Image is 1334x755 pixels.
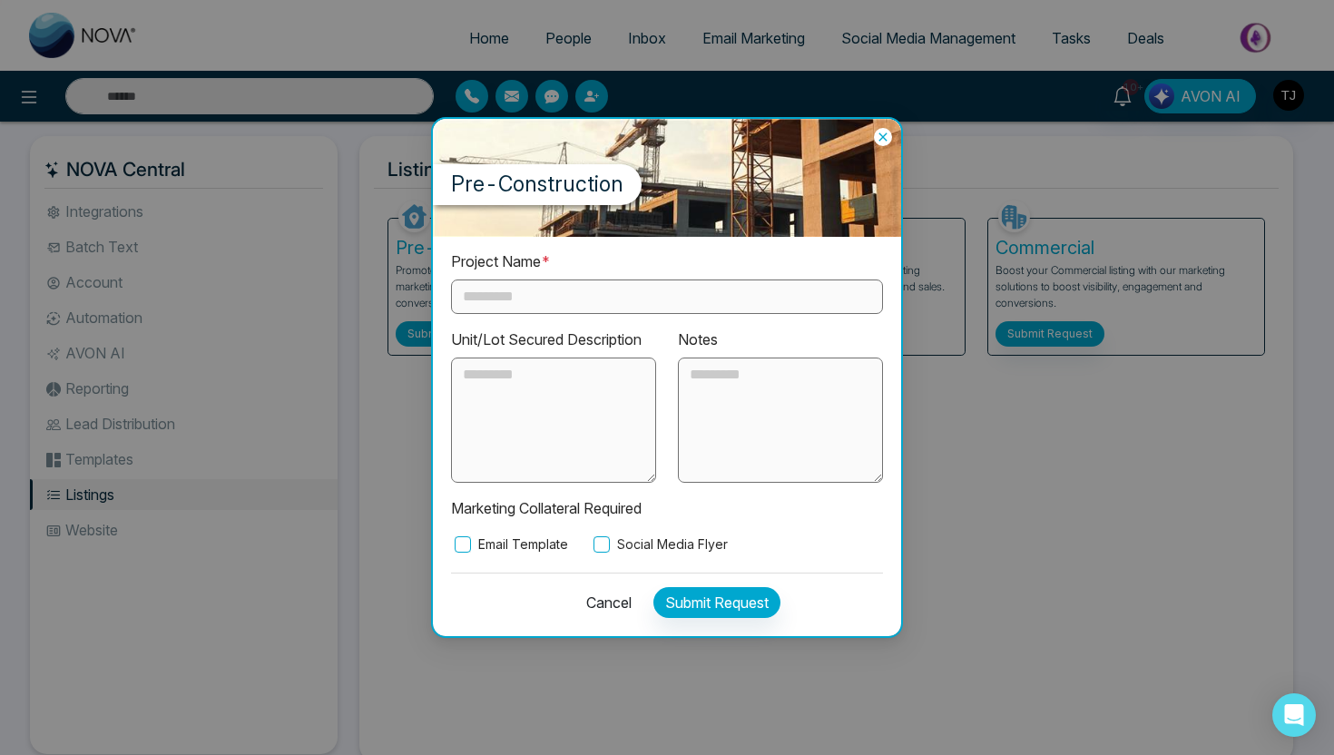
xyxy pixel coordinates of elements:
label: Pre-Construction [433,164,642,205]
label: Project Name [451,250,551,273]
label: Notes [678,328,718,351]
button: Submit Request [653,587,780,618]
input: Email Template [455,536,471,553]
button: Cancel [575,587,632,618]
div: Open Intercom Messenger [1272,693,1316,737]
input: Social Media Flyer [593,536,610,553]
p: Marketing Collateral Required [451,497,883,520]
label: Unit/Lot Secured Description [451,328,642,351]
label: Social Media Flyer [590,534,728,554]
label: Email Template [451,534,568,554]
